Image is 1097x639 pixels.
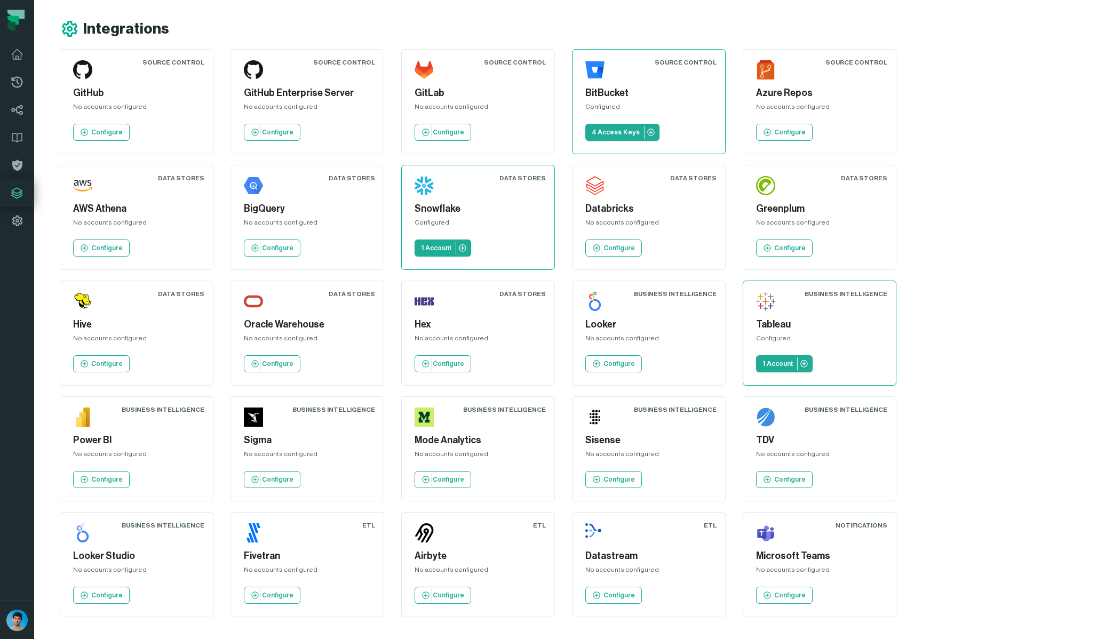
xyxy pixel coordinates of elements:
[415,471,471,488] a: Configure
[244,355,300,372] a: Configure
[421,244,451,252] p: 1 Account
[756,202,883,216] h5: Greenplum
[585,433,712,448] h5: Sisense
[244,60,263,79] img: GitHub Enterprise Server
[704,521,717,530] div: ETL
[585,408,605,427] img: Sisense
[585,450,712,462] div: No accounts configured
[73,549,200,563] h5: Looker Studio
[585,549,712,563] h5: Datastream
[634,290,717,298] div: Business Intelligence
[73,202,200,216] h5: AWS Athena
[463,405,546,414] div: Business Intelligence
[762,360,793,368] p: 1 Account
[670,174,717,182] div: Data Stores
[73,176,92,195] img: AWS Athena
[774,591,806,600] p: Configure
[484,58,546,67] div: Source Control
[756,433,883,448] h5: TDV
[756,124,813,141] a: Configure
[329,290,375,298] div: Data Stores
[415,176,434,195] img: Snowflake
[73,124,130,141] a: Configure
[244,317,371,332] h5: Oracle Warehouse
[774,244,806,252] p: Configure
[73,587,130,604] a: Configure
[313,58,375,67] div: Source Control
[841,174,887,182] div: Data Stores
[585,355,642,372] a: Configure
[603,244,635,252] p: Configure
[91,128,123,137] p: Configure
[244,523,263,542] img: Fivetran
[774,128,806,137] p: Configure
[91,244,123,252] p: Configure
[585,124,659,141] a: 4 Access Keys
[73,408,92,427] img: Power BI
[756,355,813,372] a: 1 Account
[415,124,471,141] a: Configure
[415,86,542,100] h5: GitLab
[244,565,371,578] div: No accounts configured
[292,405,375,414] div: Business Intelligence
[73,523,92,542] img: Looker Studio
[603,591,635,600] p: Configure
[158,174,204,182] div: Data Stores
[592,128,640,137] p: 4 Access Keys
[585,565,712,578] div: No accounts configured
[756,408,775,427] img: TDV
[603,475,635,484] p: Configure
[415,408,434,427] img: Mode Analytics
[73,239,130,257] a: Configure
[262,475,293,484] p: Configure
[585,176,605,195] img: Databricks
[499,290,546,298] div: Data Stores
[585,239,642,257] a: Configure
[415,202,542,216] h5: Snowflake
[244,408,263,427] img: Sigma
[433,475,464,484] p: Configure
[73,317,200,332] h5: Hive
[603,360,635,368] p: Configure
[499,174,546,182] div: Data Stores
[91,360,123,368] p: Configure
[634,405,717,414] div: Business Intelligence
[73,218,200,231] div: No accounts configured
[415,218,542,231] div: Configured
[244,202,371,216] h5: BigQuery
[805,290,887,298] div: Business Intelligence
[244,86,371,100] h5: GitHub Enterprise Server
[756,450,883,462] div: No accounts configured
[244,549,371,563] h5: Fivetran
[433,360,464,368] p: Configure
[415,292,434,311] img: Hex
[415,239,471,257] a: 1 Account
[244,124,300,141] a: Configure
[756,60,775,79] img: Azure Repos
[415,433,542,448] h5: Mode Analytics
[756,86,883,100] h5: Azure Repos
[122,405,204,414] div: Business Intelligence
[244,176,263,195] img: BigQuery
[415,60,434,79] img: GitLab
[244,433,371,448] h5: Sigma
[585,202,712,216] h5: Databricks
[158,290,204,298] div: Data Stores
[244,218,371,231] div: No accounts configured
[756,523,775,542] img: Microsoft Teams
[756,218,883,231] div: No accounts configured
[585,218,712,231] div: No accounts configured
[142,58,204,67] div: Source Control
[825,58,887,67] div: Source Control
[83,20,169,38] h1: Integrations
[91,591,123,600] p: Configure
[433,128,464,137] p: Configure
[756,549,883,563] h5: Microsoft Teams
[73,86,200,100] h5: GitHub
[244,587,300,604] a: Configure
[262,360,293,368] p: Configure
[415,317,542,332] h5: Hex
[91,475,123,484] p: Configure
[244,239,300,257] a: Configure
[73,355,130,372] a: Configure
